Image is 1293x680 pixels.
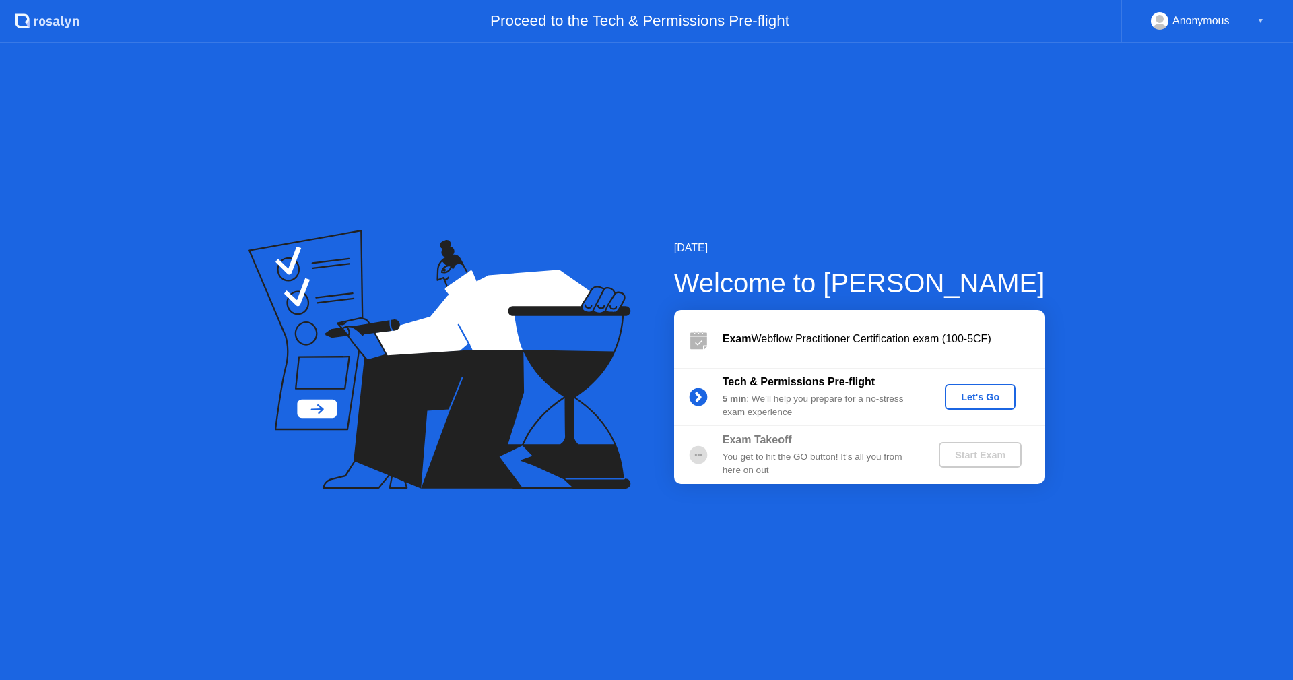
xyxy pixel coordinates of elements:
b: Exam [723,333,752,344]
div: You get to hit the GO button! It’s all you from here on out [723,450,917,478]
div: Start Exam [944,450,1016,460]
div: ▼ [1257,12,1264,30]
div: Welcome to [PERSON_NAME] [674,263,1045,303]
button: Let's Go [945,384,1016,410]
div: Webflow Practitioner Certification exam (100-5CF) [723,331,1045,347]
button: Start Exam [939,442,1022,468]
div: [DATE] [674,240,1045,256]
div: : We’ll help you prepare for a no-stress exam experience [723,392,917,420]
div: Anonymous [1172,12,1230,30]
b: Exam Takeoff [723,434,792,445]
b: Tech & Permissions Pre-flight [723,376,875,388]
div: Let's Go [950,392,1010,402]
b: 5 min [723,394,747,404]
